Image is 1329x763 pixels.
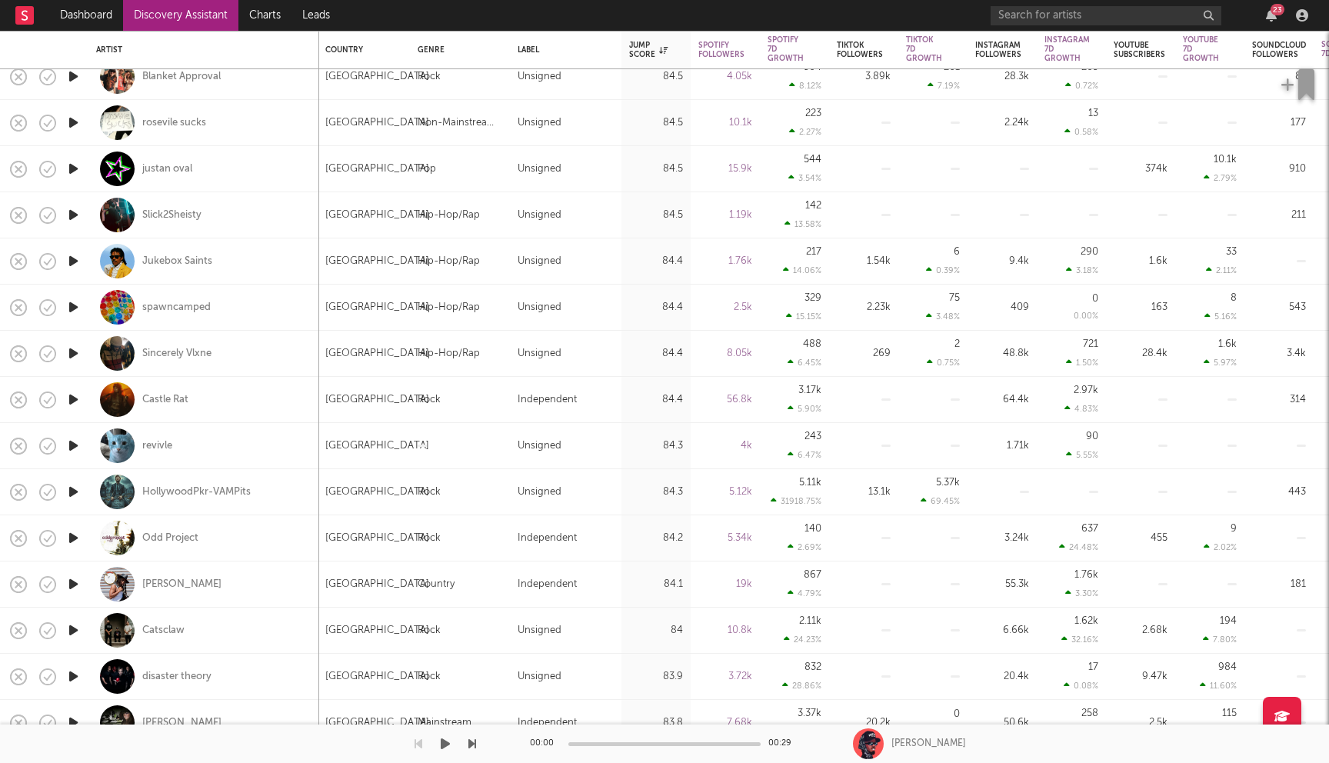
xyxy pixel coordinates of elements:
div: 84.3 [629,437,683,455]
div: 0 [954,709,960,719]
div: Spotify Followers [698,41,744,59]
div: 84.2 [629,529,683,548]
div: 15.15 % [786,312,821,322]
a: Castle Rat [142,393,188,407]
div: 24.48 % [1059,542,1098,552]
div: 20.2k [837,714,891,732]
a: Odd Project [142,531,198,545]
a: Jukebox Saints [142,255,212,268]
div: 84.4 [629,345,683,363]
div: Hip-Hop/Rap [418,345,480,363]
div: 7.19 % [928,81,960,91]
div: [GEOGRAPHIC_DATA] [325,206,429,225]
div: 1.6k [1114,252,1167,271]
div: 314 [1252,391,1306,409]
div: [GEOGRAPHIC_DATA] [325,114,429,132]
div: 217 [806,247,821,257]
div: 0.72 % [1065,81,1098,91]
div: [GEOGRAPHIC_DATA] [325,391,429,409]
div: 33 [1226,247,1237,257]
div: Spotify 7D Growth [768,35,804,63]
div: 8.12 % [789,81,821,91]
div: Instagram Followers [975,41,1021,59]
div: 10.8k [698,621,752,640]
div: 31918.75 % [771,496,821,506]
div: 84.1 [629,575,683,594]
div: 28.3k [975,68,1029,86]
div: Country [325,45,395,55]
div: 84.4 [629,252,683,271]
div: 6 [954,247,960,257]
button: 23 [1266,9,1277,22]
div: 0.58 % [1064,127,1098,137]
div: 1.19k [698,206,752,225]
div: 211 [1252,206,1306,225]
div: Mainstream Electronic [418,714,502,732]
div: Soundcloud Followers [1252,41,1306,59]
div: 90 [1086,431,1098,441]
div: 910 [1252,160,1306,178]
div: 1.50 % [1066,358,1098,368]
div: 8 [1231,293,1237,303]
div: Unsigned [518,206,561,225]
div: 3.72k [698,668,752,686]
div: 15.9k [698,160,752,178]
div: 258 [1081,708,1098,718]
div: 3.89k [837,68,891,86]
div: 13 [1088,108,1098,118]
div: Unsigned [518,252,561,271]
div: Unsigned [518,114,561,132]
div: 69.45 % [921,496,960,506]
div: Unsigned [518,298,561,317]
div: 48.8k [975,345,1029,363]
div: 9.4k [975,252,1029,271]
div: 3.18 % [1066,265,1098,275]
div: HollywoodPkr-VAMPits [142,485,251,499]
div: Unsigned [518,160,561,178]
div: Rock [418,68,441,86]
div: 84.5 [629,114,683,132]
div: 2.5k [698,298,752,317]
div: Independent [518,575,577,594]
div: Hip-Hop/Rap [418,206,480,225]
div: Rock [418,668,441,686]
div: 115 [1222,708,1237,718]
div: 7.68k [698,714,752,732]
div: 443 [1252,483,1306,501]
div: 409 [975,298,1029,317]
div: 0.08 % [1064,681,1098,691]
a: Blanket Approval [142,70,221,84]
div: 24.23 % [784,635,821,645]
div: 984 [1218,662,1237,672]
div: Hip-Hop/Rap [418,298,480,317]
div: Country [418,575,455,594]
div: 13.58 % [784,219,821,229]
div: 83.8 [629,714,683,732]
div: 5.37k [936,478,960,488]
div: 2.97k [1074,385,1098,395]
div: 13.1k [837,483,891,501]
div: Rock [418,391,441,409]
div: 544 [804,155,821,165]
div: 0.00 % [1074,312,1098,321]
div: Hip-Hop/Rap [418,252,480,271]
div: Independent [518,529,577,548]
div: 4.79 % [788,588,821,598]
div: 75 [949,293,960,303]
div: 56.8k [698,391,752,409]
div: 84.5 [629,68,683,86]
div: Rock [418,529,441,548]
div: Slick2Sheisty [142,208,202,222]
div: 3.4k [1252,345,1306,363]
div: YouTube 7D Growth [1183,35,1219,63]
div: [GEOGRAPHIC_DATA] [325,252,429,271]
div: 5.90 % [788,404,821,414]
div: 50.6k [975,714,1029,732]
div: 00:29 [768,735,799,753]
a: spawncamped [142,301,211,315]
div: Independent [518,391,577,409]
div: 9 [1231,524,1237,534]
